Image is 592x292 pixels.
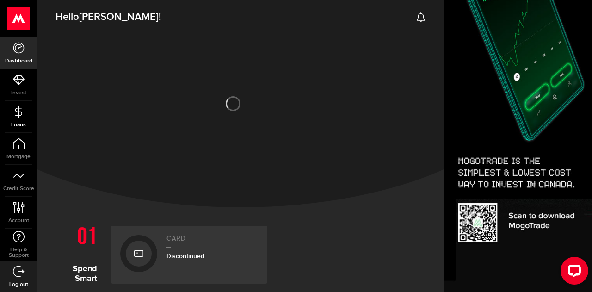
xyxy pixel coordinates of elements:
[55,7,161,27] span: Hello !
[79,11,159,23] span: [PERSON_NAME]
[166,235,258,248] h2: Card
[51,221,104,284] h1: Spend Smart
[553,253,592,292] iframe: LiveChat chat widget
[166,252,204,260] span: Discontinued
[111,226,267,284] a: CardDiscontinued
